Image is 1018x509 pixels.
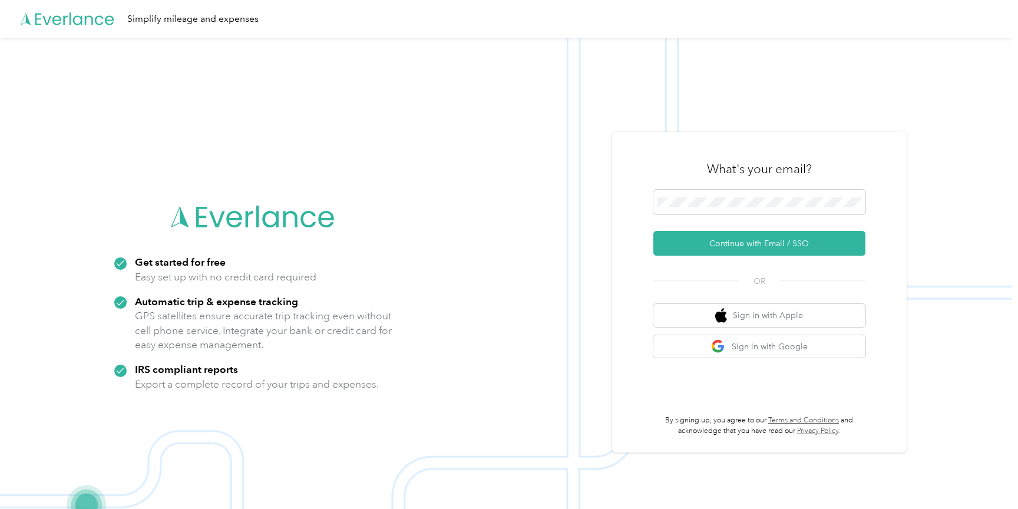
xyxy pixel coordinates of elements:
a: Privacy Policy [797,427,839,435]
strong: IRS compliant reports [135,363,238,375]
div: Simplify mileage and expenses [127,12,259,27]
strong: Automatic trip & expense tracking [135,295,298,308]
button: google logoSign in with Google [653,335,865,358]
img: google logo [711,339,726,354]
strong: Get started for free [135,256,226,268]
a: Terms and Conditions [768,416,839,425]
p: GPS satellites ensure accurate trip tracking even without cell phone service. Integrate your bank... [135,309,392,352]
p: Export a complete record of your trips and expenses. [135,377,379,392]
h3: What's your email? [707,161,812,177]
p: By signing up, you agree to our and acknowledge that you have read our . [653,415,865,436]
span: OR [739,275,780,287]
img: apple logo [715,308,727,323]
p: Easy set up with no credit card required [135,270,316,285]
button: apple logoSign in with Apple [653,304,865,327]
button: Continue with Email / SSO [653,231,865,256]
